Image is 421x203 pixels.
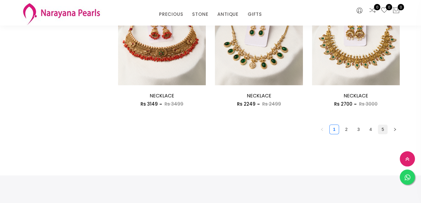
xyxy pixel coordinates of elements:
button: 0 [392,7,400,15]
span: right [393,128,397,131]
span: Rs 2499 [262,101,281,107]
a: PRECIOUS [159,10,183,19]
span: 0 [374,4,380,10]
li: 5 [378,124,388,134]
li: 1 [329,124,339,134]
a: 0 [369,7,376,15]
button: right [390,124,400,134]
span: Rs 2700 [334,101,352,107]
a: GIFTS [248,10,262,19]
a: ANTIQUE [217,10,239,19]
a: 3 [354,125,363,134]
li: 3 [354,124,363,134]
li: 2 [341,124,351,134]
a: NECKLACE [150,92,174,99]
a: 5 [378,125,387,134]
span: Rs 2249 [237,101,256,107]
a: NECKLACE [344,92,368,99]
span: Rs 3000 [359,101,378,107]
li: Next Page [390,124,400,134]
a: 4 [366,125,375,134]
a: 0 [381,7,388,15]
a: 1 [330,125,339,134]
a: 2 [342,125,351,134]
a: NECKLACE [247,92,271,99]
li: 4 [366,124,375,134]
li: Previous Page [317,124,327,134]
span: 0 [386,4,392,10]
a: STONE [192,10,208,19]
span: Rs 3499 [165,101,183,107]
span: left [320,128,324,131]
span: Rs 3149 [141,101,158,107]
button: left [317,124,327,134]
span: 0 [398,4,404,10]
